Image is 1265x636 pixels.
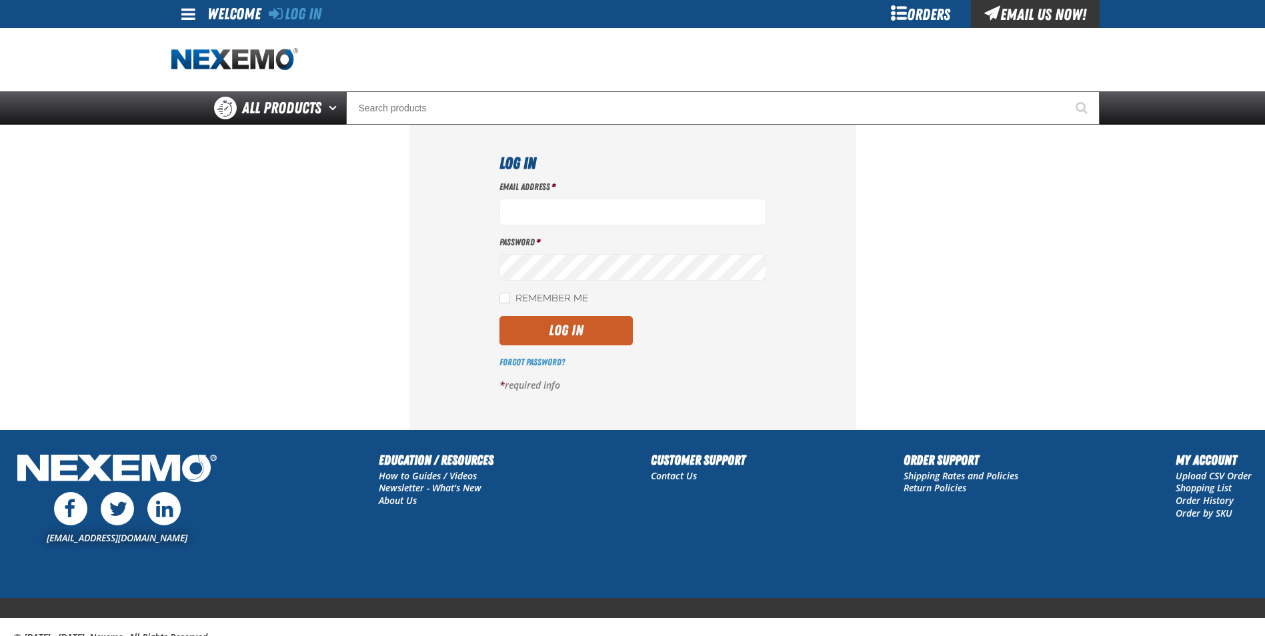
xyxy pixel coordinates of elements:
[47,531,187,544] a: [EMAIL_ADDRESS][DOMAIN_NAME]
[499,151,766,175] h1: Log In
[1176,507,1232,519] a: Order by SKU
[499,379,766,392] p: required info
[13,450,221,489] img: Nexemo Logo
[324,91,346,125] button: Open All Products pages
[171,48,298,71] img: Nexemo logo
[499,236,766,249] label: Password
[269,5,321,23] a: Log In
[499,293,588,305] label: Remember Me
[499,293,510,303] input: Remember Me
[379,469,477,482] a: How to Guides / Videos
[1066,91,1100,125] button: Start Searching
[242,96,321,120] span: All Products
[379,494,417,507] a: About Us
[499,181,766,193] label: Email Address
[1176,494,1234,507] a: Order History
[499,316,633,345] button: Log In
[904,469,1018,482] a: Shipping Rates and Policies
[499,357,565,367] a: Forgot Password?
[379,450,493,470] h2: Education / Resources
[379,481,481,494] a: Newsletter - What's New
[1176,481,1232,494] a: Shopping List
[904,481,966,494] a: Return Policies
[171,48,298,71] a: Home
[904,450,1018,470] h2: Order Support
[346,91,1100,125] input: Search
[1176,469,1252,482] a: Upload CSV Order
[1176,450,1252,470] h2: My Account
[651,469,697,482] a: Contact Us
[651,450,746,470] h2: Customer Support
